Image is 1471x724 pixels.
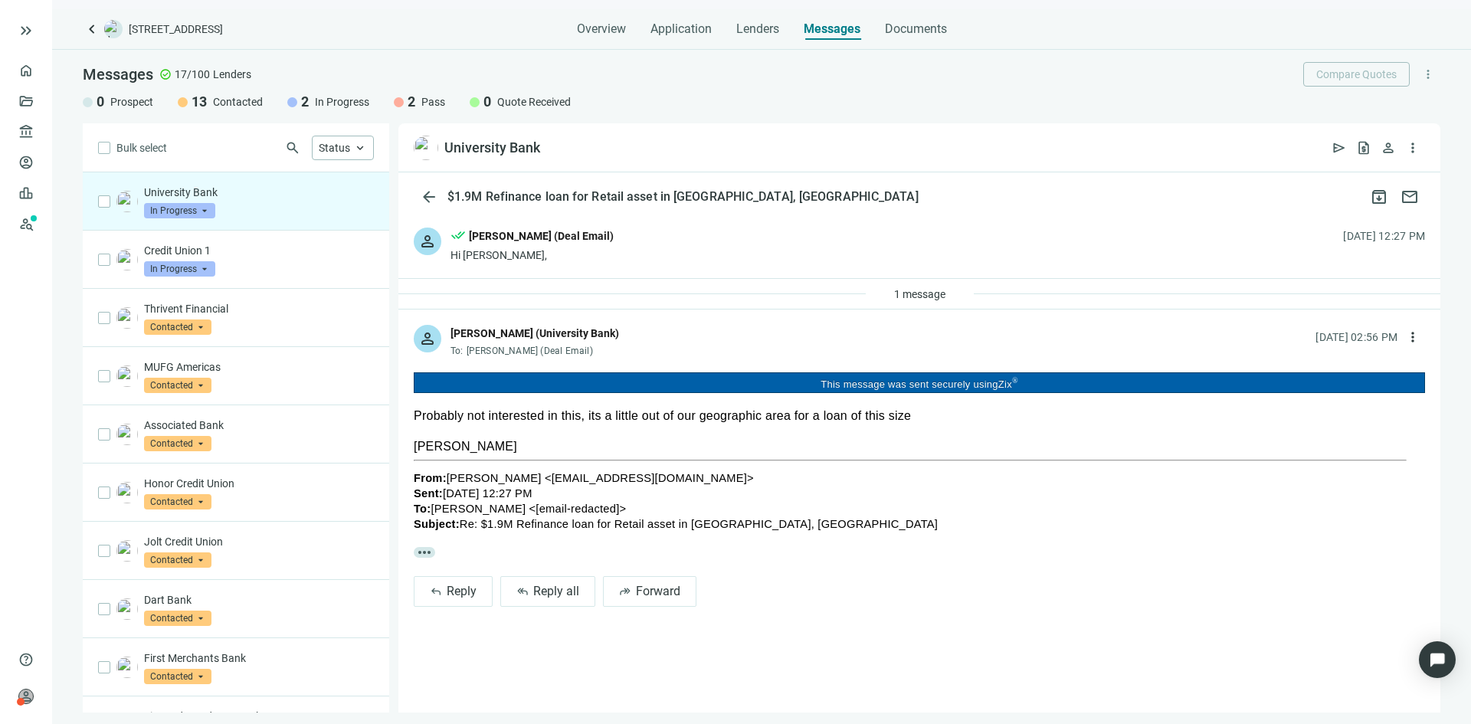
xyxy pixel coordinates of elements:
span: more_vert [1405,140,1420,156]
div: University Bank [444,139,540,157]
div: [PERSON_NAME] (Deal Email) [469,228,614,244]
span: In Progress [144,261,215,277]
span: more_horiz [414,547,435,558]
span: 2 [408,93,415,111]
span: In Progress [315,94,369,110]
img: 102942db-6a2e-450f-96fe-7d79bb90b682.png [116,424,138,445]
span: 17/100 [175,67,210,82]
span: Reply [447,584,477,598]
button: person [1376,136,1401,160]
span: Status [319,142,350,154]
span: Forward [636,584,680,598]
button: replyReply [414,576,493,607]
span: Contacted [144,611,211,626]
span: help [18,652,34,667]
p: University Bank [144,185,374,200]
p: MUFG Americas [144,359,374,375]
span: reply_all [516,585,529,598]
button: keyboard_double_arrow_right [17,21,35,40]
img: deal-logo [104,20,123,38]
span: In Progress [144,203,215,218]
button: send [1327,136,1351,160]
span: Contacted [144,494,211,509]
button: request_quote [1351,136,1376,160]
span: 2 [301,93,309,111]
button: reply_allReply all [500,576,595,607]
span: keyboard_arrow_up [353,141,367,155]
span: forward [619,585,631,598]
p: Honor Credit Union [144,476,374,491]
span: account_balance [18,124,29,139]
span: Messages [83,65,153,84]
span: Lenders [213,67,251,82]
button: archive [1364,182,1394,212]
button: forwardForward [603,576,696,607]
p: Associated Bank [144,418,374,433]
p: First Merchants Bank [144,650,374,666]
span: 13 [192,93,207,111]
img: ad5beec5-a132-4ed8-a068-9d07f678f5c9 [414,136,438,160]
div: To: [450,345,619,357]
span: person [18,689,34,704]
span: Overview [577,21,626,37]
div: [PERSON_NAME] (University Bank) [450,325,619,342]
span: person [418,329,437,348]
span: check_circle [159,68,172,80]
span: Pass [421,94,445,110]
button: mail [1394,182,1425,212]
span: more_vert [1421,67,1435,81]
div: Hi [PERSON_NAME], [450,247,614,263]
div: [DATE] 12:27 PM [1343,228,1425,244]
span: arrow_back [420,188,438,206]
button: more_vert [1401,325,1425,349]
button: more_vert [1401,136,1425,160]
span: Lenders [736,21,779,37]
button: arrow_back [414,182,444,212]
p: Dart Bank [144,592,374,608]
div: [DATE] 02:56 PM [1315,329,1397,346]
span: send [1332,140,1347,156]
span: Contacted [144,552,211,568]
img: 88d7119e-f2fa-466b-9213-18b96e71eee7 [116,365,138,387]
span: Contacted [144,436,211,451]
img: 44f40bb9-a1ee-453c-8620-de009fbd3643 [116,540,138,562]
span: Reply all [533,584,579,598]
span: Prospect [110,94,153,110]
p: Credit Union 1 [144,243,374,258]
span: Contacted [213,94,263,110]
span: [STREET_ADDRESS] [129,21,223,37]
span: Documents [885,21,947,37]
span: archive [1370,188,1388,206]
p: Thrivent Financial [144,301,374,316]
img: ad5beec5-a132-4ed8-a068-9d07f678f5c9 [116,191,138,212]
span: 0 [483,93,491,111]
span: request_quote [1356,140,1371,156]
span: person [1381,140,1396,156]
img: 25b744d7-f86c-4941-9e52-a1ffd5cf83e8 [116,598,138,620]
span: done_all [450,228,466,247]
span: mail [1401,188,1419,206]
div: $1.9M Refinance loan for Retail asset in [GEOGRAPHIC_DATA], [GEOGRAPHIC_DATA] [444,189,922,205]
span: Quote Received [497,94,571,110]
button: Compare Quotes [1303,62,1410,87]
span: 0 [97,93,104,111]
img: 85705b0a-3507-4432-8111-a561223cb867 [116,482,138,503]
span: Application [650,21,712,37]
a: keyboard_arrow_left [83,20,101,38]
p: First Independence Bank [144,709,374,724]
span: reply [430,585,442,598]
button: more_vert [1416,62,1440,87]
span: [PERSON_NAME] (Deal Email) [467,346,593,356]
span: person [418,232,437,251]
img: 1646ad53-59c5-4f78-bc42-33ee5d433ee3.png [116,307,138,329]
img: 82ed4670-6f99-4007-bc2a-07e90399e5f0.png [116,657,138,678]
span: Contacted [144,319,211,335]
span: more_vert [1405,329,1420,345]
span: Contacted [144,669,211,684]
span: Messages [804,21,860,36]
span: Contacted [144,378,211,393]
span: Bulk select [116,139,167,156]
span: search [285,140,300,156]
